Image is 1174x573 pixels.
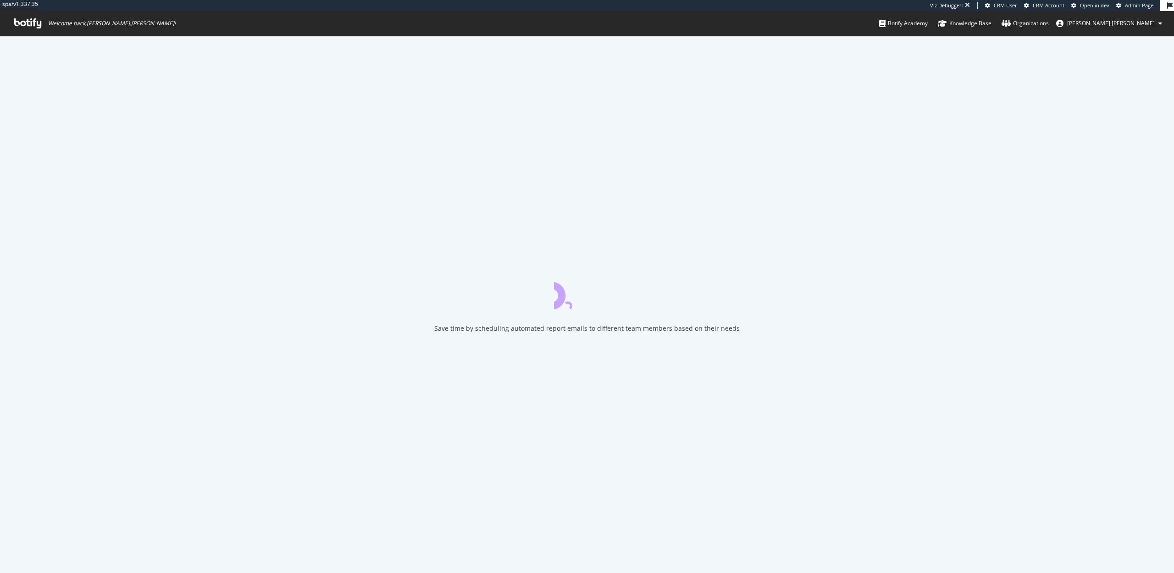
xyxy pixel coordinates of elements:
div: Knowledge Base [938,19,991,28]
span: Admin Page [1125,2,1153,9]
span: CRM User [994,2,1017,9]
a: Open in dev [1071,2,1109,9]
a: CRM User [985,2,1017,9]
div: Organizations [1002,19,1049,28]
span: Open in dev [1080,2,1109,9]
div: Botify Academy [879,19,928,28]
a: CRM Account [1024,2,1064,9]
div: animation [554,276,620,309]
a: Admin Page [1116,2,1153,9]
span: robert.salerno [1067,19,1155,27]
button: [PERSON_NAME].[PERSON_NAME] [1049,16,1169,31]
a: Botify Academy [879,11,928,36]
span: CRM Account [1033,2,1064,9]
div: Viz Debugger: [930,2,963,9]
span: Welcome back, [PERSON_NAME].[PERSON_NAME] ! [48,20,176,27]
a: Knowledge Base [938,11,991,36]
div: Save time by scheduling automated report emails to different team members based on their needs [434,324,740,333]
a: Organizations [1002,11,1049,36]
